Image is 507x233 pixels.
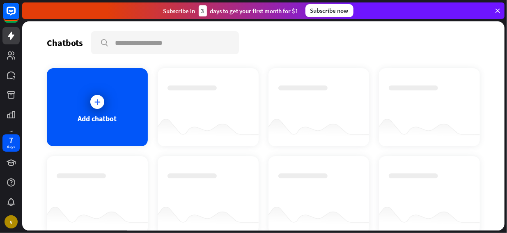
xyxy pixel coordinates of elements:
div: days [7,144,15,150]
div: Add chatbot [78,114,117,123]
div: 7 [9,136,13,144]
div: Subscribe now [305,4,353,17]
a: 7 days [2,134,20,152]
button: Open LiveChat chat widget [7,3,31,28]
div: Chatbots [47,37,83,48]
div: Subscribe in days to get your first month for $1 [163,5,299,16]
div: V [5,215,18,228]
div: 3 [199,5,207,16]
